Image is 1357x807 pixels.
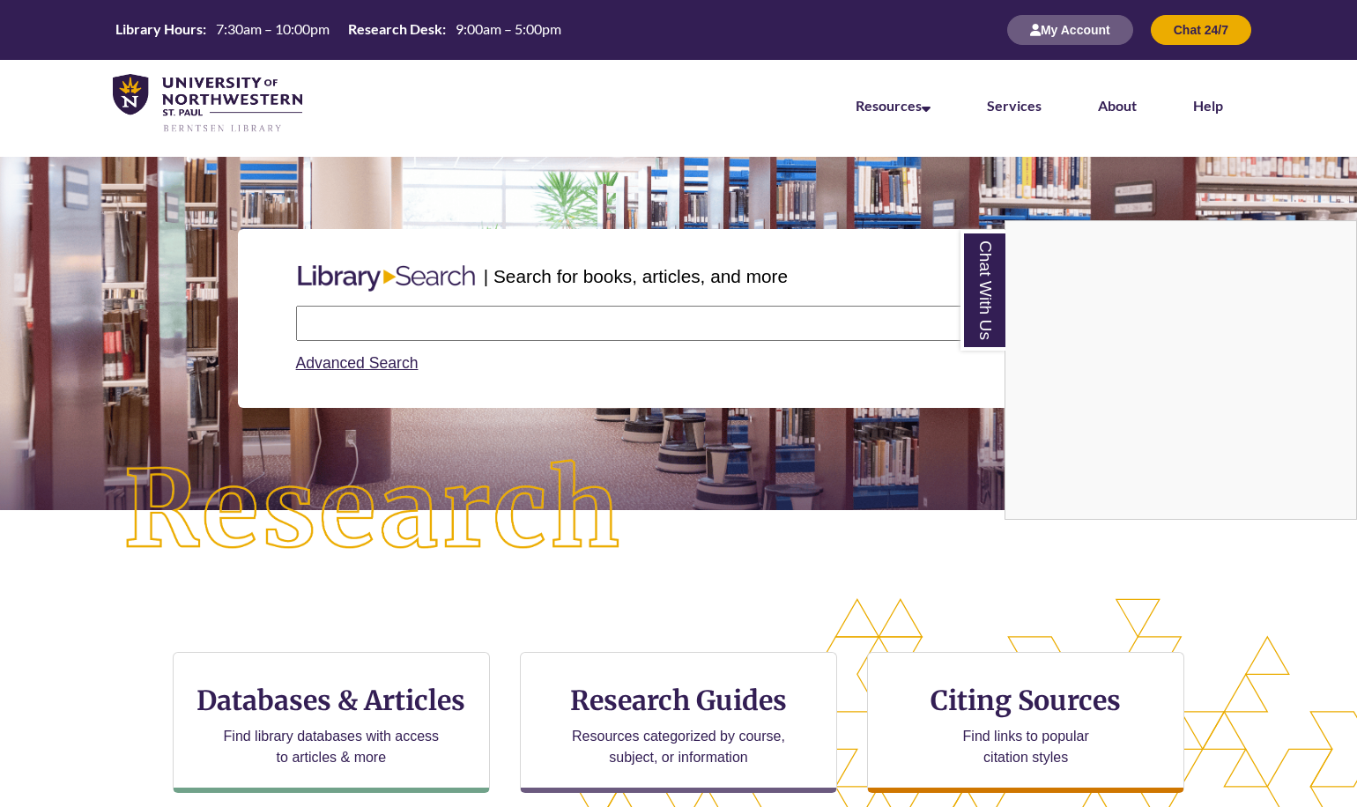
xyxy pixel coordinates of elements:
iframe: Chat Widget [1005,221,1356,519]
img: UNWSP Library Logo [113,74,302,134]
a: About [1098,97,1137,114]
a: Resources [856,97,931,114]
a: Chat With Us [960,230,1005,351]
a: Help [1193,97,1223,114]
div: Chat With Us [1005,220,1357,520]
a: Services [987,97,1042,114]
